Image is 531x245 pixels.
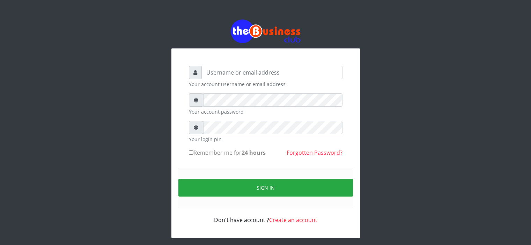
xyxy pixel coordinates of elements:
input: Remember me for24 hours [189,150,193,155]
a: Create an account [269,216,317,224]
label: Remember me for [189,148,266,157]
b: 24 hours [242,149,266,156]
small: Your account username or email address [189,81,342,88]
div: Don't have account ? [189,207,342,224]
a: Forgotten Password? [287,149,342,156]
small: Your account password [189,108,342,115]
input: Username or email address [202,66,342,79]
button: Sign in [178,179,353,197]
small: Your login pin [189,136,342,143]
